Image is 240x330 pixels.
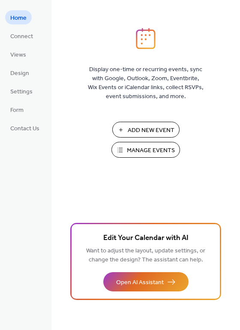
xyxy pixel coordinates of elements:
[136,28,156,49] img: logo_icon.svg
[5,121,45,135] a: Contact Us
[5,47,31,61] a: Views
[103,232,189,244] span: Edit Your Calendar with AI
[10,51,26,60] span: Views
[128,126,174,135] span: Add New Event
[10,14,27,23] span: Home
[112,122,180,138] button: Add New Event
[103,272,189,291] button: Open AI Assistant
[5,10,32,24] a: Home
[5,84,38,98] a: Settings
[10,106,24,115] span: Form
[5,66,34,80] a: Design
[10,124,39,133] span: Contact Us
[116,278,164,287] span: Open AI Assistant
[10,69,29,78] span: Design
[10,32,33,41] span: Connect
[88,65,204,101] span: Display one-time or recurring events, sync with Google, Outlook, Zoom, Eventbrite, Wix Events or ...
[127,146,175,155] span: Manage Events
[86,245,205,266] span: Want to adjust the layout, update settings, or change the design? The assistant can help.
[111,142,180,158] button: Manage Events
[10,87,33,96] span: Settings
[5,29,38,43] a: Connect
[5,102,29,117] a: Form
